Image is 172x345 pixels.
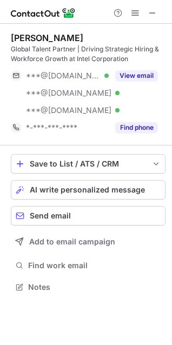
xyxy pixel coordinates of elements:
span: Find work email [28,261,161,270]
span: ***@[DOMAIN_NAME] [26,88,111,98]
div: [PERSON_NAME] [11,32,83,43]
button: AI write personalized message [11,180,166,200]
button: Find work email [11,258,166,273]
img: ContactOut v5.3.10 [11,6,76,19]
span: ***@[DOMAIN_NAME] [26,105,111,115]
button: Reveal Button [115,122,158,133]
div: Global Talent Partner | Driving Strategic Hiring & Workforce Growth at Intel Corporation [11,44,166,64]
button: Reveal Button [115,70,158,81]
button: Send email [11,206,166,225]
span: Notes [28,282,161,292]
span: ***@[DOMAIN_NAME] [26,71,101,81]
button: save-profile-one-click [11,154,166,174]
button: Add to email campaign [11,232,166,251]
div: Save to List / ATS / CRM [30,160,147,168]
button: Notes [11,280,166,295]
span: Add to email campaign [29,237,115,246]
span: Send email [30,211,71,220]
span: AI write personalized message [30,185,145,194]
